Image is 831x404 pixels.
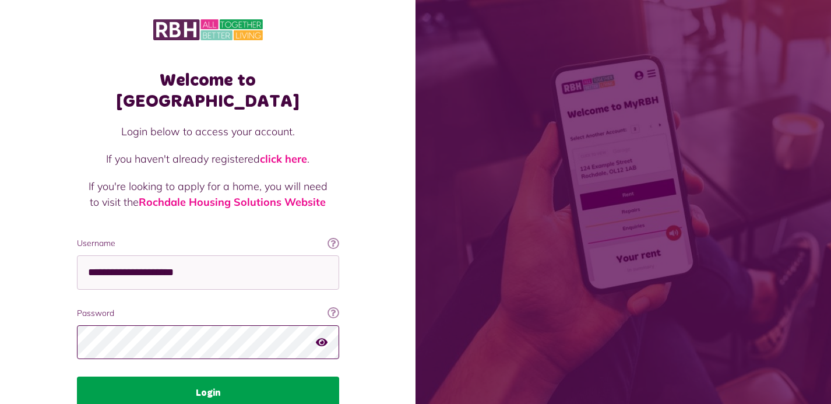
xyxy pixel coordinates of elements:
[77,307,339,319] label: Password
[260,152,307,166] a: click here
[77,70,339,112] h1: Welcome to [GEOGRAPHIC_DATA]
[89,124,328,139] p: Login below to access your account.
[77,237,339,250] label: Username
[89,178,328,210] p: If you're looking to apply for a home, you will need to visit the
[153,17,263,42] img: MyRBH
[89,151,328,167] p: If you haven't already registered .
[139,195,326,209] a: Rochdale Housing Solutions Website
